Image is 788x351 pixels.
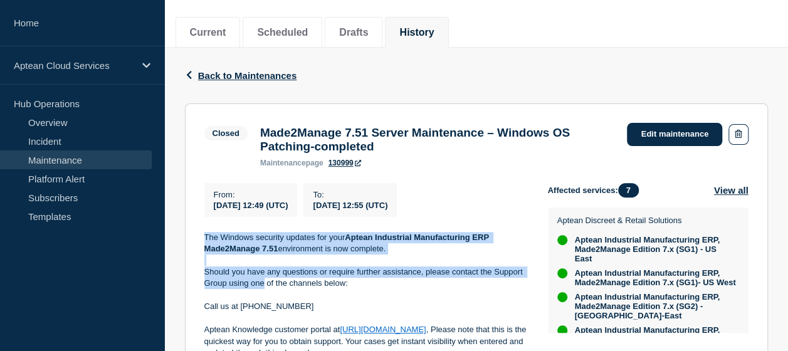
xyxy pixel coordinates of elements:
p: The Windows security updates for your environment is now complete. [204,232,528,255]
span: [DATE] 12:55 (UTC) [313,201,387,210]
span: Closed [204,126,248,140]
p: To : [313,190,387,199]
div: up [557,292,567,302]
p: Call us at [PHONE_NUMBER] [204,301,528,312]
a: [URL][DOMAIN_NAME] [340,325,426,334]
p: Should you have any questions or require further assistance, please contact the Support Group usi... [204,266,528,290]
span: Affected services: [548,183,645,197]
button: Drafts [339,27,368,38]
button: History [399,27,434,38]
span: Aptean Industrial Manufacturing ERP, Made2Manage Edition 7.x (SG1)- US West [575,268,736,287]
div: up [557,235,567,245]
h3: Made2Manage 7.51 Server Maintenance – Windows OS Patching-completed [260,126,615,154]
span: Aptean Industrial Manufacturing ERP, Made2Manage Edition 7.x (SG1) - US East [575,235,736,263]
p: Aptean Discreet & Retail Solutions [557,216,736,225]
p: page [260,159,323,167]
a: 130999 [328,159,361,167]
button: Back to Maintenances [185,70,297,81]
span: [DATE] 12:49 (UTC) [214,201,288,210]
button: View all [714,183,749,197]
p: From : [214,190,288,199]
span: Back to Maintenances [198,70,297,81]
strong: Aptean Industrial Manufacturing ERP Made2Manage 7.51 [204,233,491,253]
p: Aptean Cloud Services [14,60,134,71]
div: up [557,325,567,335]
span: maintenance [260,159,306,167]
a: Edit maintenance [627,123,722,146]
div: up [557,268,567,278]
span: 7 [618,183,639,197]
span: Aptean Industrial Manufacturing ERP, Made2Manage Edition 7.x (SG2) - [GEOGRAPHIC_DATA]-East [575,292,736,320]
button: Current [190,27,226,38]
button: Scheduled [257,27,308,38]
